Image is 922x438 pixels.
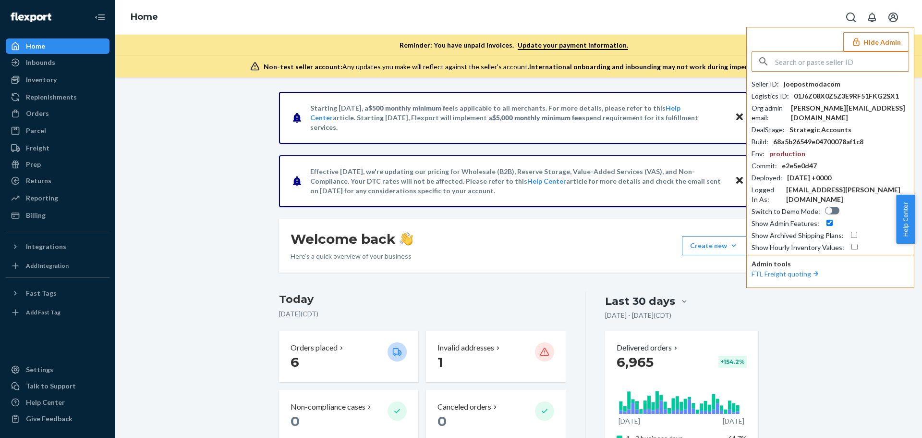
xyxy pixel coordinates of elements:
[682,236,747,255] button: Create new
[773,137,863,147] div: 68a5b26549e04700078af1c8
[769,149,805,159] div: production
[291,342,338,353] p: Orders placed
[617,342,679,353] p: Delivered orders
[6,395,109,410] a: Help Center
[752,149,764,159] div: Env :
[400,232,413,246] img: hand-wave emoji
[264,63,342,71] span: Non-test seller account:
[6,89,109,105] a: Replenishments
[786,185,909,204] div: [EMAIL_ADDRESS][PERSON_NAME][DOMAIN_NAME]
[6,55,109,70] a: Inbounds
[884,8,903,27] button: Open account menu
[6,258,109,274] a: Add Integration
[26,262,69,270] div: Add Integration
[26,41,45,51] div: Home
[6,411,109,426] button: Give Feedback
[782,161,817,171] div: e2e5e0d47
[752,79,779,89] div: Seller ID :
[437,354,443,370] span: 1
[264,62,778,72] div: Any updates you make will reflect against the seller's account.
[26,109,49,118] div: Orders
[26,75,57,85] div: Inventory
[26,288,57,298] div: Fast Tags
[752,207,820,216] div: Switch to Demo Mode :
[26,308,61,316] div: Add Fast Tag
[492,113,582,122] span: $5,000 monthly minimum fee
[733,111,746,125] button: Close
[426,331,565,382] button: Invalid addresses 1
[279,309,566,319] p: [DATE] ( CDT )
[6,286,109,301] button: Fast Tags
[752,243,844,252] div: Show Hourly Inventory Values :
[6,38,109,54] a: Home
[752,161,777,171] div: Commit :
[131,12,158,22] a: Home
[605,294,675,309] div: Last 30 days
[437,413,447,429] span: 0
[617,354,654,370] span: 6,965
[752,185,781,204] div: Logged In As :
[279,331,418,382] button: Orders placed 6
[11,13,51,22] img: Flexport logo
[518,41,628,50] a: Update your payment information.
[26,143,49,153] div: Freight
[896,195,915,244] button: Help Center
[619,416,640,426] p: [DATE]
[6,190,109,206] a: Reporting
[279,292,566,307] h3: Today
[752,270,821,278] a: FTL Freight quoting
[26,242,66,251] div: Integrations
[787,173,831,183] div: [DATE] +0000
[529,63,778,71] span: International onboarding and inbounding may not work during impersonation.
[718,356,747,368] div: + 154.2 %
[6,157,109,172] a: Prep
[291,230,413,248] h1: Welcome back
[791,103,909,123] div: [PERSON_NAME][EMAIL_ADDRESS][DOMAIN_NAME]
[26,160,41,169] div: Prep
[752,219,819,228] div: Show Admin Features :
[752,231,844,240] div: Show Archived Shipping Plans :
[6,106,109,121] a: Orders
[6,362,109,377] a: Settings
[841,8,861,27] button: Open Search Box
[437,342,494,353] p: Invalid addresses
[26,58,55,67] div: Inbounds
[26,211,46,220] div: Billing
[437,401,491,413] p: Canceled orders
[752,91,789,101] div: Logistics ID :
[6,239,109,254] button: Integrations
[26,414,73,424] div: Give Feedback
[291,354,299,370] span: 6
[291,251,413,261] p: Here’s a quick overview of your business
[291,413,300,429] span: 0
[752,259,909,269] p: Admin tools
[310,167,726,196] p: Effective [DATE], we're updating our pricing for Wholesale (B2B), Reserve Storage, Value-Added Se...
[752,103,786,123] div: Org admin email :
[291,401,365,413] p: Non-compliance cases
[26,365,53,375] div: Settings
[843,32,909,51] button: Hide Admin
[26,193,58,203] div: Reporting
[752,173,782,183] div: Deployed :
[6,173,109,188] a: Returns
[6,123,109,138] a: Parcel
[527,177,566,185] a: Help Center
[752,125,785,135] div: DealStage :
[400,40,628,50] p: Reminder: You have unpaid invoices.
[90,8,109,27] button: Close Navigation
[752,137,768,147] div: Build :
[789,125,851,135] div: Strategic Accounts
[6,140,109,156] a: Freight
[6,208,109,223] a: Billing
[26,176,51,186] div: Returns
[26,126,46,136] div: Parcel
[605,311,671,320] p: [DATE] - [DATE] ( CDT )
[6,72,109,88] a: Inventory
[862,8,882,27] button: Open notifications
[723,416,744,426] p: [DATE]
[26,92,77,102] div: Replenishments
[6,305,109,320] a: Add Fast Tag
[775,52,909,71] input: Search or paste seller ID
[123,3,166,31] ol: breadcrumbs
